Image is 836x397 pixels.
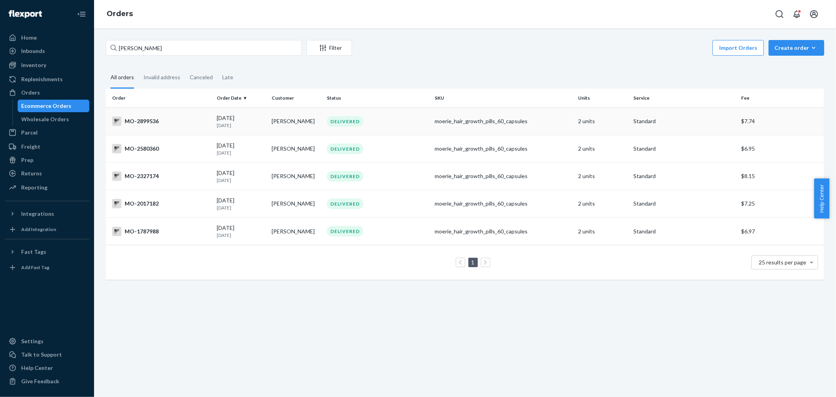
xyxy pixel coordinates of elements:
[217,177,266,184] p: [DATE]
[5,181,89,194] a: Reporting
[5,73,89,86] a: Replenishments
[324,89,432,107] th: Status
[217,197,266,211] div: [DATE]
[21,377,59,385] div: Give Feedback
[217,122,266,129] p: [DATE]
[106,89,214,107] th: Order
[5,362,89,374] a: Help Center
[575,218,631,245] td: 2 units
[435,228,572,235] div: moerie_hair_growth_pills_60_capsules
[21,169,42,177] div: Returns
[470,259,476,266] a: Page 1 is your current page
[435,145,572,153] div: moerie_hair_growth_pills_60_capsules
[272,95,321,101] div: Customer
[738,89,824,107] th: Fee
[789,6,805,22] button: Open notifications
[74,6,89,22] button: Close Navigation
[217,142,266,156] div: [DATE]
[268,190,324,217] td: [PERSON_NAME]
[112,227,210,236] div: MO-1787988
[21,226,56,233] div: Add Integration
[143,67,180,87] div: Invalid address
[5,348,89,361] a: Talk to Support
[217,114,266,129] div: [DATE]
[575,89,631,107] th: Units
[100,3,139,25] ol: breadcrumbs
[759,259,807,266] span: 25 results per page
[633,200,735,208] p: Standard
[268,162,324,190] td: [PERSON_NAME]
[22,115,69,123] div: Wholesale Orders
[306,40,352,56] button: Filter
[307,44,352,52] div: Filter
[22,102,72,110] div: Ecommerce Orders
[107,9,133,18] a: Orders
[21,75,63,83] div: Replenishments
[774,44,818,52] div: Create order
[5,375,89,388] button: Give Feedback
[106,40,302,56] input: Search orders
[5,140,89,153] a: Freight
[738,107,824,135] td: $7.74
[5,208,89,220] button: Integrations
[217,169,266,184] div: [DATE]
[5,59,89,71] a: Inventory
[5,126,89,139] a: Parcel
[633,145,735,153] p: Standard
[5,335,89,348] a: Settings
[217,232,266,239] p: [DATE]
[5,31,89,44] a: Home
[21,248,46,256] div: Fast Tags
[9,10,42,18] img: Flexport logo
[575,107,631,135] td: 2 units
[738,218,824,245] td: $6.97
[633,172,735,180] p: Standard
[21,210,54,218] div: Integrations
[21,337,44,345] div: Settings
[5,246,89,258] button: Fast Tags
[21,364,53,372] div: Help Center
[738,162,824,190] td: $8.15
[214,89,269,107] th: Order Date
[432,89,575,107] th: SKU
[268,135,324,162] td: [PERSON_NAME]
[217,224,266,239] div: [DATE]
[5,261,89,274] a: Add Fast Tag
[21,156,33,164] div: Prep
[575,135,631,162] td: 2 units
[21,184,47,191] div: Reporting
[112,144,210,153] div: MO-2580360
[5,45,89,57] a: Inbounds
[327,144,363,154] div: DELIVERED
[111,67,134,89] div: All orders
[112,199,210,208] div: MO-2017182
[327,198,363,209] div: DELIVERED
[5,167,89,180] a: Returns
[5,154,89,166] a: Prep
[21,47,45,55] div: Inbounds
[713,40,764,56] button: Import Orders
[268,107,324,135] td: [PERSON_NAME]
[18,113,90,126] a: Wholesale Orders
[112,171,210,181] div: MO-2327174
[633,117,735,125] p: Standard
[738,190,824,217] td: $7.25
[327,116,363,127] div: DELIVERED
[5,223,89,236] a: Add Integration
[21,264,49,271] div: Add Fast Tag
[575,190,631,217] td: 2 units
[633,228,735,235] p: Standard
[814,178,829,219] button: Help Center
[327,226,363,237] div: DELIVERED
[327,171,363,182] div: DELIVERED
[112,117,210,126] div: MO-2899536
[772,6,787,22] button: Open Search Box
[217,149,266,156] p: [DATE]
[435,200,572,208] div: moerie_hair_growth_pills_60_capsules
[806,6,822,22] button: Open account menu
[217,204,266,211] p: [DATE]
[21,351,62,359] div: Talk to Support
[435,172,572,180] div: moerie_hair_growth_pills_60_capsules
[21,34,37,42] div: Home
